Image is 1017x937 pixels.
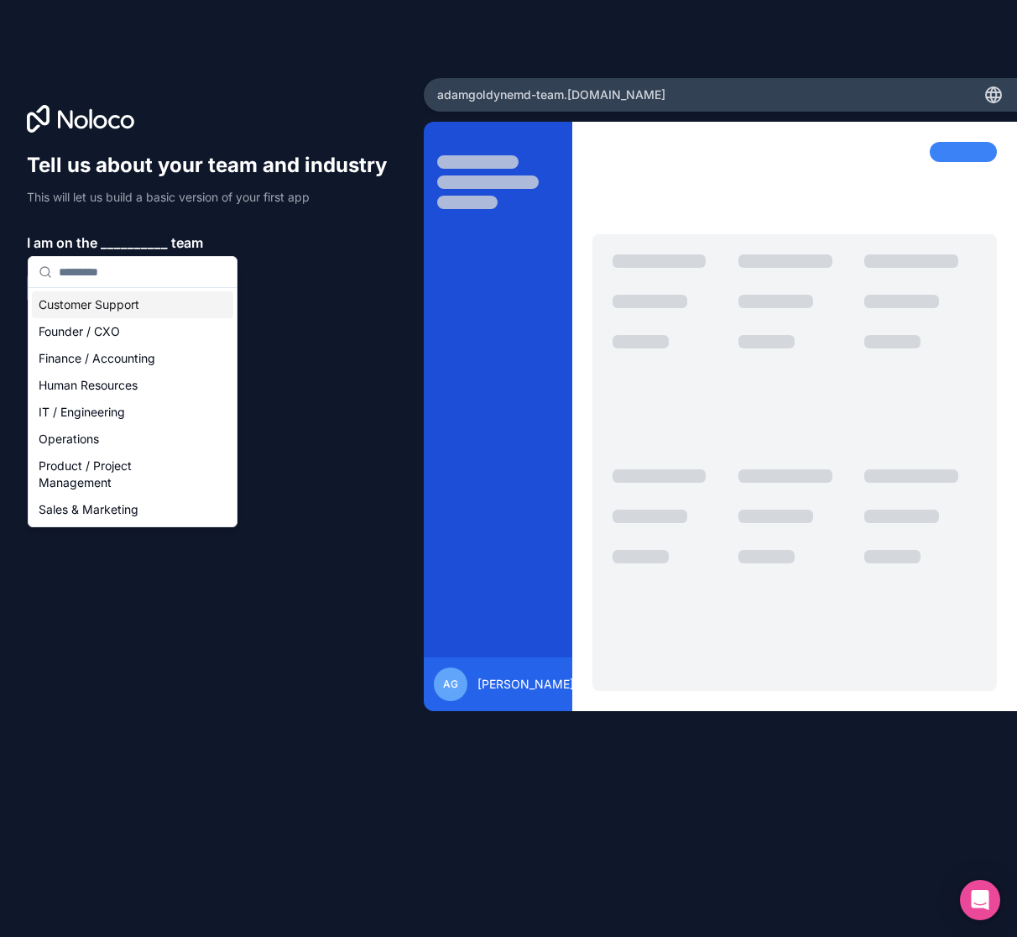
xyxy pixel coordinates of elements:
span: __________ [101,233,168,253]
span: AG [443,678,458,691]
div: Founder / CXO [32,318,233,345]
div: Sales & Marketing [32,496,233,523]
p: This will let us build a basic version of your first app [27,189,397,206]
div: Human Resources [32,372,233,399]
div: Open Intercom Messenger [960,880,1000,920]
h1: Tell us about your team and industry [27,152,397,179]
div: Finance / Accounting [32,345,233,372]
span: adamgoldynemd-team .[DOMAIN_NAME] [437,86,665,103]
div: Operations [32,426,233,453]
div: Product / Project Management [32,453,233,496]
span: team [171,233,203,253]
span: I am on the [27,233,97,253]
div: Customer Support [32,291,233,318]
span: [PERSON_NAME] [477,676,574,693]
div: IT / Engineering [32,399,233,426]
div: Suggestions [29,288,237,526]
